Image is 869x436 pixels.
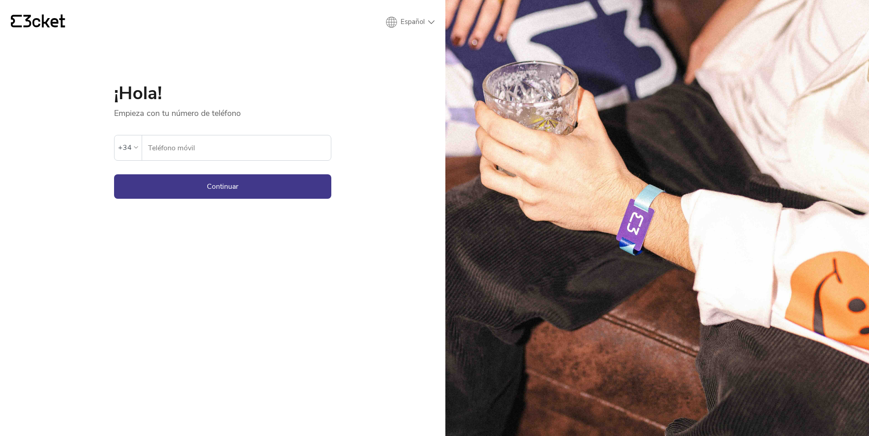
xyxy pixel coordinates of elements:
button: Continuar [114,174,331,199]
input: Teléfono móvil [148,135,331,160]
a: {' '} [11,14,65,30]
g: {' '} [11,15,22,28]
p: Empieza con tu número de teléfono [114,102,331,119]
div: +34 [118,141,132,154]
h1: ¡Hola! [114,84,331,102]
label: Teléfono móvil [142,135,331,161]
